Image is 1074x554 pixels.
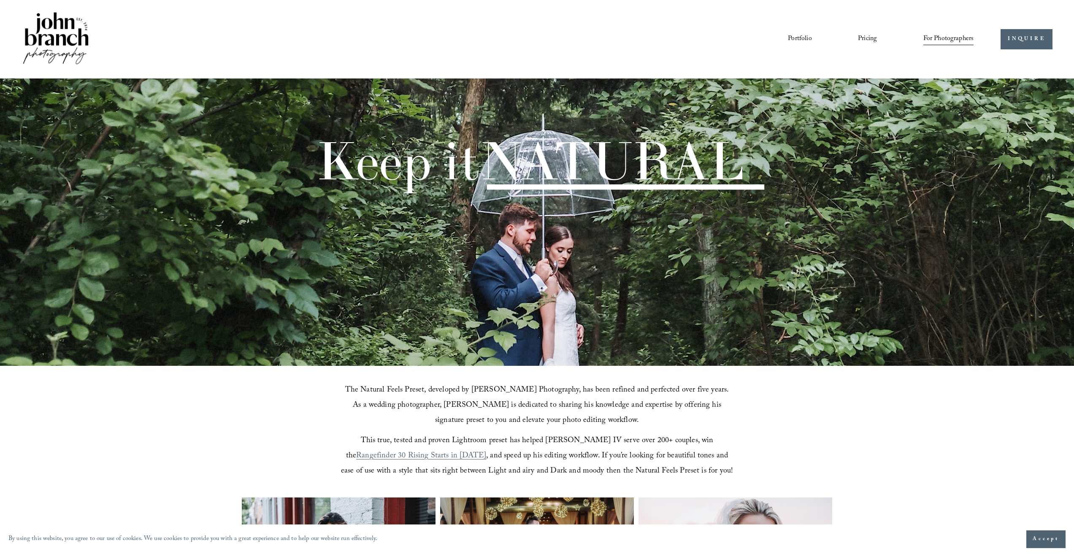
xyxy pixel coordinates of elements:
[345,384,731,427] span: The Natural Feels Preset, developed by [PERSON_NAME] Photography, has been refined and perfected ...
[8,533,378,546] p: By using this website, you agree to our use of cookies. We use cookies to provide you with a grea...
[858,32,877,46] a: Pricing
[479,127,744,194] span: NATURAL
[316,135,744,187] h1: Keep it
[788,32,812,46] a: Portfolio
[341,450,733,478] span: , and speed up his editing workflow. If you’re looking for beautiful tones and ease of use with a...
[346,435,716,463] span: This true, tested and proven Lightroom preset has helped [PERSON_NAME] IV serve over 200+ couples...
[1001,29,1052,50] a: INQUIRE
[923,32,974,46] a: folder dropdown
[1026,530,1066,548] button: Accept
[22,11,90,68] img: John Branch IV Photography
[356,450,486,463] a: Rangefinder 30 Rising Starts in [DATE]
[1033,535,1059,543] span: Accept
[923,32,974,46] span: For Photographers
